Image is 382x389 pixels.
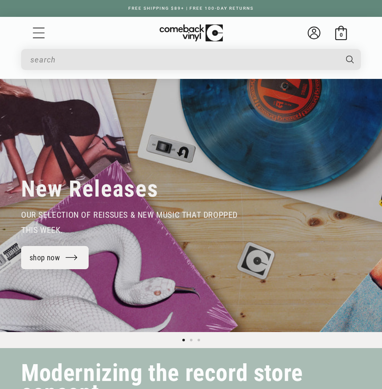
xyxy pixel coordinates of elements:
button: Load slide 2 of 3 [187,336,195,344]
a: FREE SHIPPING $89+ | FREE 100-DAY RETURNS [120,6,262,11]
button: Search [338,49,362,70]
h2: New Releases [21,175,159,203]
span: our selection of reissues & new music that dropped this week. [21,210,238,235]
a: shop now [21,246,89,269]
button: Load slide 3 of 3 [195,336,203,344]
summary: Menu [32,26,46,40]
input: search [30,51,337,68]
button: Load slide 1 of 3 [180,336,187,344]
img: ComebackVinyl.com [160,24,223,42]
div: Search [21,49,361,70]
span: 0 [340,32,343,38]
